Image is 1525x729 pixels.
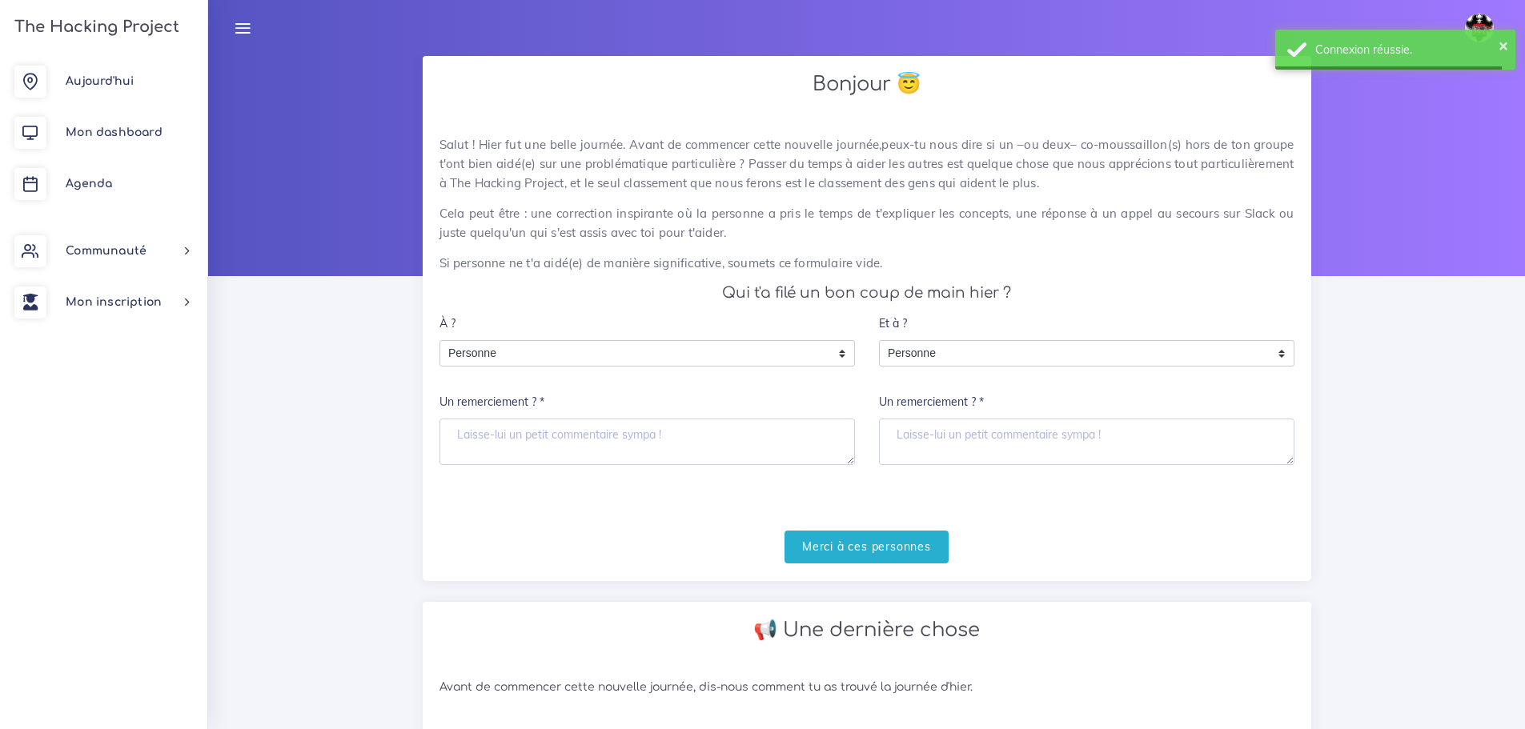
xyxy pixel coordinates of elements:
[879,307,907,340] label: Et à ?
[439,387,544,419] label: Un remerciement ? *
[439,307,455,340] label: À ?
[1465,14,1494,42] img: avatar
[1499,37,1508,53] button: ×
[439,254,1294,273] p: Si personne ne t'a aidé(e) de manière significative, soumets ce formulaire vide.
[439,204,1294,242] p: Cela peut être : une correction inspirante où la personne a pris le temps de t'expliquer les conc...
[439,73,1294,96] h2: Bonjour 😇
[439,619,1294,642] h2: 📢 Une dernière chose
[439,135,1294,193] p: Salut ! Hier fut une belle journée. Avant de commencer cette nouvelle journée,peux-tu nous dire s...
[439,681,1294,695] h6: Avant de commencer cette nouvelle journée, dis-nous comment tu as trouvé la journée d'hier.
[879,387,984,419] label: Un remerciement ? *
[66,296,162,308] span: Mon inscription
[66,126,163,138] span: Mon dashboard
[880,341,1270,367] span: Personne
[440,341,830,367] span: Personne
[439,284,1294,302] h4: Qui t'a filé un bon coup de main hier ?
[1315,42,1503,58] div: Connexion réussie.
[66,178,112,190] span: Agenda
[66,245,146,257] span: Communauté
[66,75,134,87] span: Aujourd'hui
[785,531,949,563] input: Merci à ces personnes
[10,18,179,36] h3: The Hacking Project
